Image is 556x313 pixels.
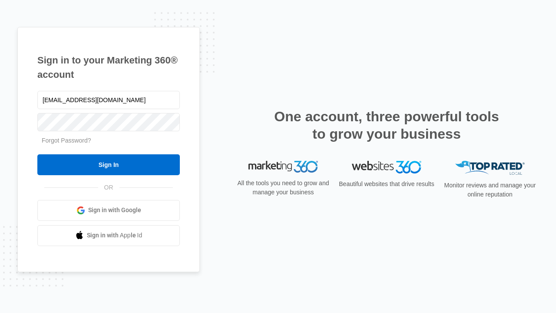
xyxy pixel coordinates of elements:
[37,53,180,82] h1: Sign in to your Marketing 360® account
[441,181,539,199] p: Monitor reviews and manage your online reputation
[235,179,332,197] p: All the tools you need to grow and manage your business
[42,137,91,144] a: Forgot Password?
[455,161,525,175] img: Top Rated Local
[88,206,141,215] span: Sign in with Google
[98,183,119,192] span: OR
[37,154,180,175] input: Sign In
[37,200,180,221] a: Sign in with Google
[271,108,502,143] h2: One account, three powerful tools to grow your business
[37,91,180,109] input: Email
[87,231,142,240] span: Sign in with Apple Id
[338,180,435,189] p: Beautiful websites that drive results
[352,161,421,173] img: Websites 360
[37,225,180,246] a: Sign in with Apple Id
[248,161,318,173] img: Marketing 360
